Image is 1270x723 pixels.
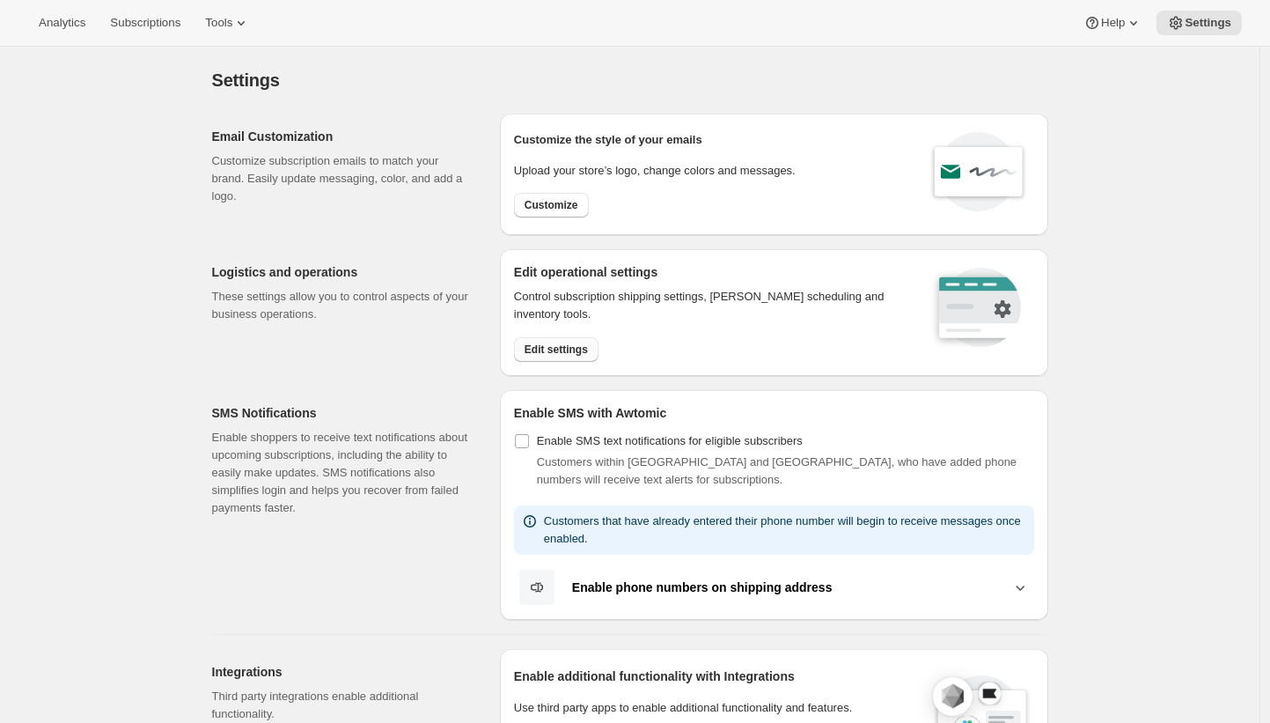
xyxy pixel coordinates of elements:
[212,70,280,90] span: Settings
[212,128,472,145] h2: Email Customization
[205,16,232,30] span: Tools
[514,162,796,180] p: Upload your store’s logo, change colors and messages.
[544,513,1027,548] p: Customers that have already entered their phone number will begin to receive messages once enabled.
[1073,11,1153,35] button: Help
[514,193,589,218] button: Customize
[212,663,472,681] h2: Integrations
[212,152,472,205] p: Customize subscription emails to match your brand. Easily update messaging, color, and add a logo.
[28,11,96,35] button: Analytics
[99,11,191,35] button: Subscriptions
[537,434,803,447] span: Enable SMS text notifications for eligible subscribers
[212,688,472,723] p: Third party integrations enable additional functionality.
[1185,16,1231,30] span: Settings
[1156,11,1242,35] button: Settings
[514,337,598,362] button: Edit settings
[525,198,578,212] span: Customize
[110,16,180,30] span: Subscriptions
[514,263,907,281] h2: Edit operational settings
[212,429,472,517] p: Enable shoppers to receive text notifications about upcoming subscriptions, including the ability...
[572,580,833,594] b: Enable phone numbers on shipping address
[39,16,85,30] span: Analytics
[514,668,915,685] h2: Enable additional functionality with Integrations
[1101,16,1125,30] span: Help
[537,455,1017,486] span: Customers within [GEOGRAPHIC_DATA] and [GEOGRAPHIC_DATA], who have added phone numbers will recei...
[514,131,702,149] p: Customize the style of your emails
[525,343,588,357] span: Edit settings
[212,404,472,422] h2: SMS Notifications
[514,569,1034,606] button: Enable phone numbers on shipping address
[212,263,472,281] h2: Logistics and operations
[514,699,915,717] p: Use third party apps to enable additional functionality and features.
[195,11,261,35] button: Tools
[212,288,472,323] p: These settings allow you to control aspects of your business operations.
[514,404,1034,422] h2: Enable SMS with Awtomic
[514,288,907,323] p: Control subscription shipping settings, [PERSON_NAME] scheduling and inventory tools.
